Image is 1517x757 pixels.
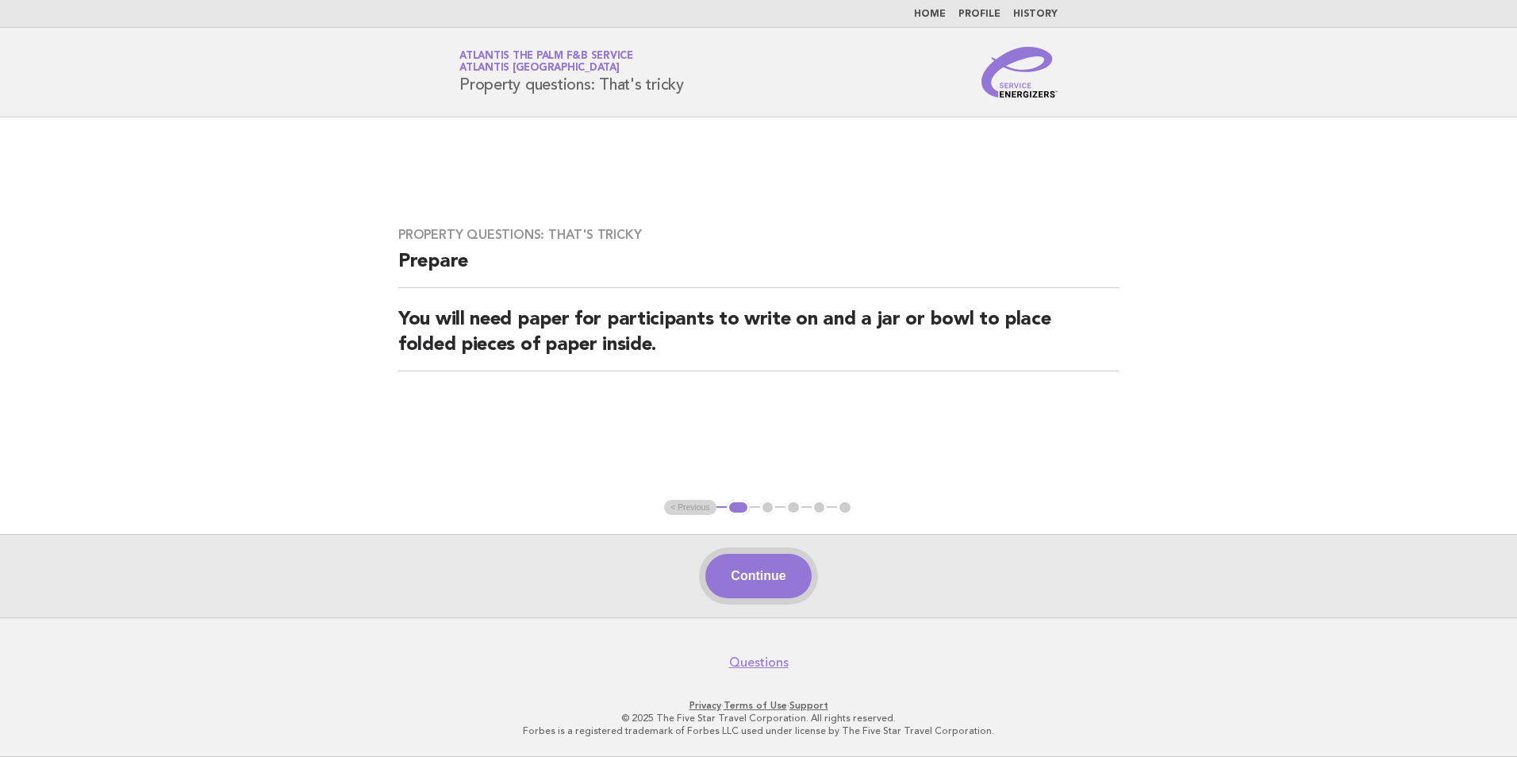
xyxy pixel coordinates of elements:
[273,699,1244,712] p: · ·
[273,712,1244,724] p: © 2025 The Five Star Travel Corporation. All rights reserved.
[727,500,750,516] button: 1
[914,10,946,19] a: Home
[789,700,828,711] a: Support
[981,47,1058,98] img: Service Energizers
[273,724,1244,737] p: Forbes is a registered trademark of Forbes LLC used under license by The Five Star Travel Corpora...
[729,655,789,671] a: Questions
[459,63,620,74] span: Atlantis [GEOGRAPHIC_DATA]
[459,51,633,73] a: Atlantis the Palm F&B ServiceAtlantis [GEOGRAPHIC_DATA]
[398,227,1119,243] h3: Property questions: That's tricky
[724,700,787,711] a: Terms of Use
[398,307,1119,371] h2: You will need paper for participants to write on and a jar or bowl to place folded pieces of pape...
[398,249,1119,288] h2: Prepare
[689,700,721,711] a: Privacy
[1013,10,1058,19] a: History
[705,554,811,598] button: Continue
[459,52,684,93] h1: Property questions: That's tricky
[958,10,1000,19] a: Profile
